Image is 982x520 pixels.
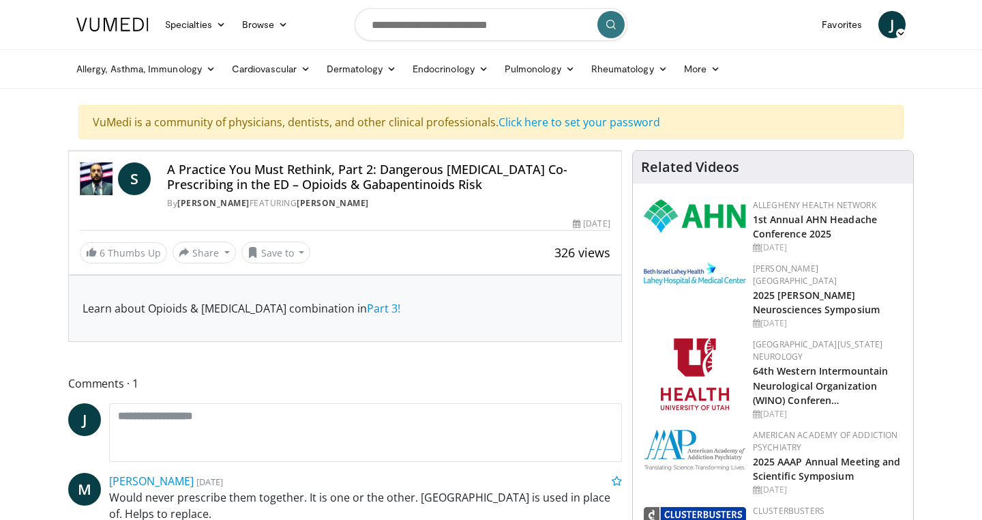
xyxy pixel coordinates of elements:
a: 6 Thumbs Up [80,242,167,263]
a: Rheumatology [583,55,676,83]
a: [PERSON_NAME] [297,197,369,209]
img: 628ffacf-ddeb-4409-8647-b4d1102df243.png.150x105_q85_autocrop_double_scale_upscale_version-0.2.png [644,199,746,233]
div: VuMedi is a community of physicians, dentists, and other clinical professionals. [78,105,904,139]
button: Save to [241,242,311,263]
a: 2025 AAAP Annual Meeting and Scientific Symposium [753,455,901,482]
a: J [68,403,101,436]
a: Dermatology [318,55,404,83]
a: Clusterbusters [753,505,824,517]
p: Learn about Opioids & [MEDICAL_DATA] combination in [83,300,608,317]
small: [DATE] [196,476,223,488]
div: [DATE] [753,408,902,420]
img: VuMedi Logo [76,18,149,31]
a: [PERSON_NAME] [109,474,194,489]
img: f6362829-b0a3-407d-a044-59546adfd345.png.150x105_q85_autocrop_double_scale_upscale_version-0.2.png [661,338,729,410]
div: [DATE] [753,484,902,496]
input: Search topics, interventions [355,8,627,41]
div: [DATE] [753,242,902,254]
a: 64th Western Intermountain Neurological Organization (WINO) Conferen… [753,364,889,406]
a: Favorites [814,11,870,38]
a: Browse [234,11,297,38]
span: 6 [100,246,105,259]
a: 2025 [PERSON_NAME] Neurosciences Symposium [753,289,880,316]
img: e7977282-282c-4444-820d-7cc2733560fd.jpg.150x105_q85_autocrop_double_scale_upscale_version-0.2.jpg [644,263,746,285]
span: 326 views [554,244,610,261]
a: [PERSON_NAME] [177,197,250,209]
a: M [68,473,101,506]
a: Specialties [157,11,234,38]
span: Comments 1 [68,375,622,392]
a: Endocrinology [404,55,496,83]
a: American Academy of Addiction Psychiatry [753,429,898,453]
img: Dr. Sergey Motov [80,162,113,195]
a: J [878,11,906,38]
a: 1st Annual AHN Headache Conference 2025 [753,213,877,240]
a: Pulmonology [496,55,583,83]
div: [DATE] [753,317,902,330]
h4: A Practice You Must Rethink, Part 2: Dangerous [MEDICAL_DATA] Co-Prescribing in the ED – Opioids ... [167,162,610,192]
a: More [676,55,728,83]
a: Click here to set your password [499,115,660,130]
a: Allergy, Asthma, Immunology [68,55,224,83]
div: [DATE] [573,218,610,230]
a: Allegheny Health Network [753,199,876,211]
button: Share [173,242,236,263]
div: By FEATURING [167,197,610,210]
h4: Related Videos [641,159,739,175]
a: [GEOGRAPHIC_DATA][US_STATE] Neurology [753,338,883,362]
img: f7c290de-70ae-47e0-9ae1-04035161c232.png.150x105_q85_autocrop_double_scale_upscale_version-0.2.png [644,429,746,471]
a: [PERSON_NAME][GEOGRAPHIC_DATA] [753,263,837,287]
a: Part 3! [367,301,400,316]
a: Cardiovascular [224,55,318,83]
a: S [118,162,151,195]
